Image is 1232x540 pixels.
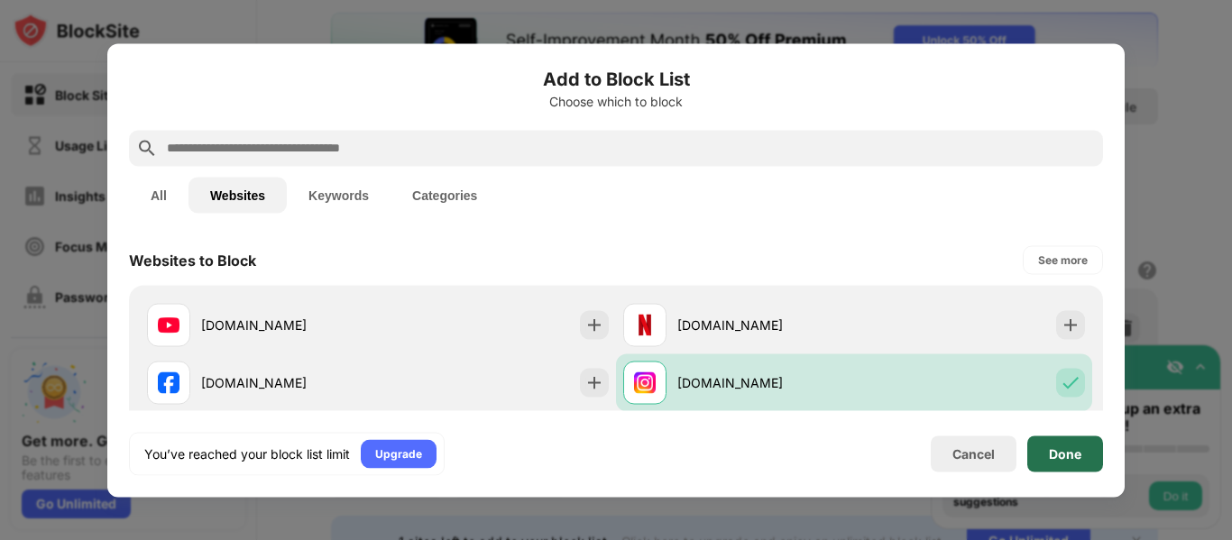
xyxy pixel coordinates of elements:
div: You’ve reached your block list limit [144,444,350,462]
img: favicons [158,371,179,393]
h6: Add to Block List [129,65,1103,92]
div: [DOMAIN_NAME] [201,373,378,392]
div: Done [1049,446,1081,461]
button: Websites [188,177,287,213]
div: [DOMAIN_NAME] [677,373,854,392]
div: [DOMAIN_NAME] [677,316,854,334]
img: favicons [158,314,179,335]
button: Keywords [287,177,391,213]
img: search.svg [136,137,158,159]
div: See more [1038,251,1088,269]
div: Cancel [952,446,995,462]
div: Upgrade [375,444,422,462]
button: Categories [391,177,499,213]
div: Choose which to block [129,94,1103,108]
div: [DOMAIN_NAME] [201,316,378,334]
img: favicons [634,371,656,393]
button: All [129,177,188,213]
img: favicons [634,314,656,335]
div: Websites to Block [129,251,256,269]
